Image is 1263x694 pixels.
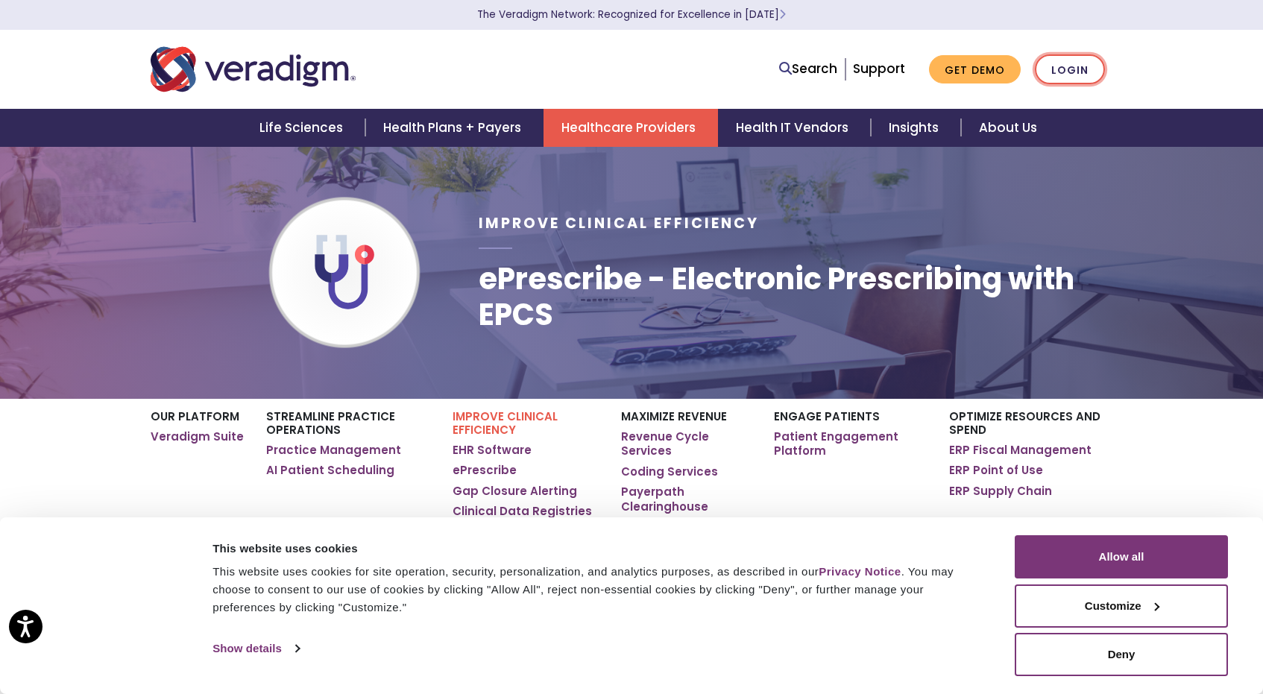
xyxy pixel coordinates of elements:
[212,540,981,558] div: This website uses cookies
[242,109,365,147] a: Life Sciences
[774,429,927,458] a: Patient Engagement Platform
[212,637,299,660] a: Show details
[621,429,752,458] a: Revenue Cycle Services
[479,261,1112,332] h1: ePrescribe - Electronic Prescribing with EPCS
[1035,54,1105,85] a: Login
[151,45,356,94] img: Veradigm logo
[365,109,544,147] a: Health Plans + Payers
[949,484,1052,499] a: ERP Supply Chain
[871,109,961,147] a: Insights
[1015,535,1228,578] button: Allow all
[621,464,718,479] a: Coding Services
[779,59,837,79] a: Search
[1015,633,1228,676] button: Deny
[477,7,786,22] a: The Veradigm Network: Recognized for Excellence in [DATE]Learn More
[544,109,718,147] a: Healthcare Providers
[453,484,577,499] a: Gap Closure Alerting
[949,463,1043,478] a: ERP Point of Use
[151,429,244,444] a: Veradigm Suite
[819,565,901,578] a: Privacy Notice
[453,504,592,519] a: Clinical Data Registries
[718,109,871,147] a: Health IT Vendors
[779,7,786,22] span: Learn More
[961,109,1055,147] a: About Us
[212,563,981,616] div: This website uses cookies for site operation, security, personalization, and analytics purposes, ...
[1015,584,1228,628] button: Customize
[621,485,752,514] a: Payerpath Clearinghouse
[266,443,401,458] a: Practice Management
[853,60,905,78] a: Support
[929,55,1021,84] a: Get Demo
[949,443,1092,458] a: ERP Fiscal Management
[479,213,759,233] span: Improve Clinical Efficiency
[453,443,532,458] a: EHR Software
[266,463,394,478] a: AI Patient Scheduling
[453,463,517,478] a: ePrescribe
